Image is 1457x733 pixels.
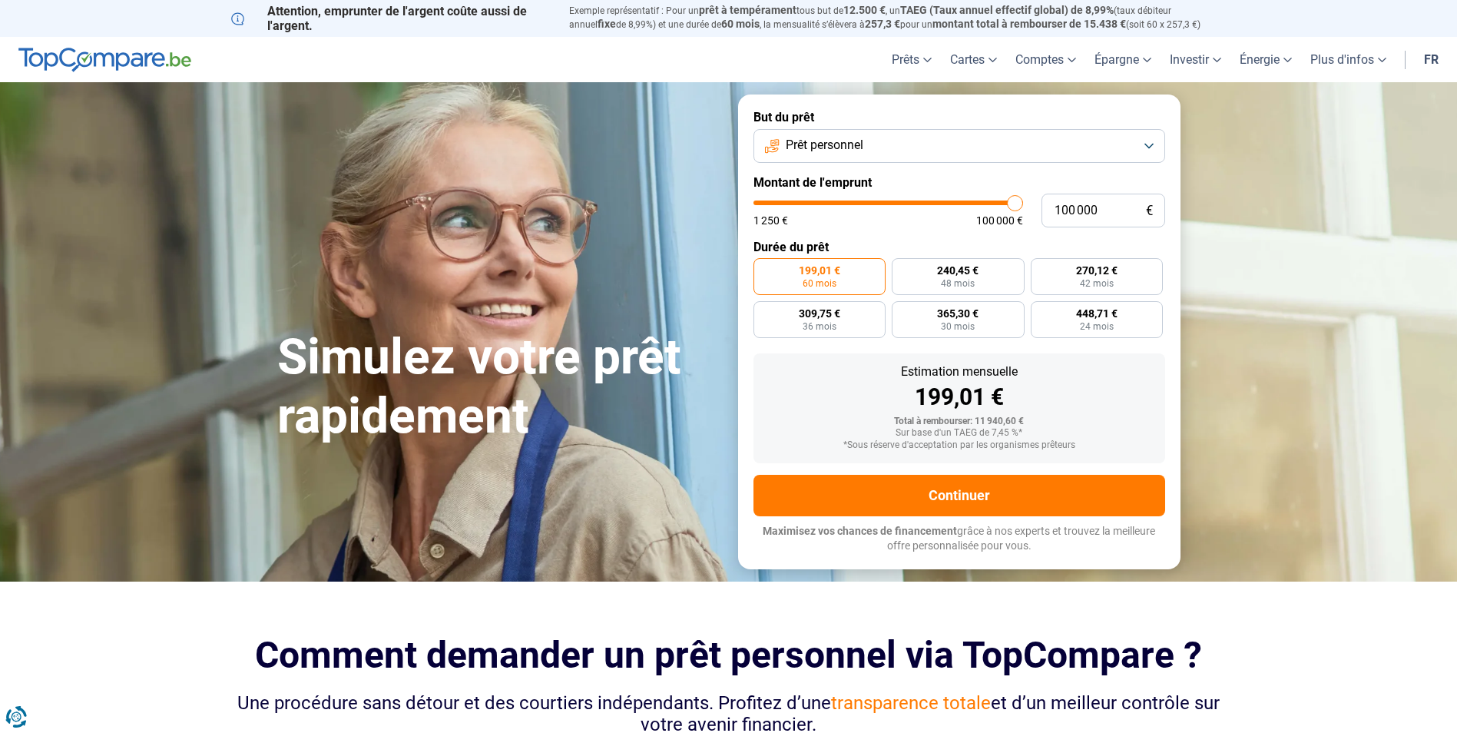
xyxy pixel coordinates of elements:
p: Attention, emprunter de l'argent coûte aussi de l'argent. [231,4,551,33]
span: montant total à rembourser de 15.438 € [932,18,1126,30]
span: 448,71 € [1076,308,1118,319]
p: grâce à nos experts et trouvez la meilleure offre personnalisée pour vous. [753,524,1165,554]
span: 199,01 € [799,265,840,276]
h2: Comment demander un prêt personnel via TopCompare ? [231,634,1227,676]
span: 257,3 € [865,18,900,30]
div: Estimation mensuelle [766,366,1153,378]
button: Continuer [753,475,1165,516]
span: 309,75 € [799,308,840,319]
span: 30 mois [941,322,975,331]
a: Plus d'infos [1301,37,1396,82]
a: Comptes [1006,37,1085,82]
p: Exemple représentatif : Pour un tous but de , un (taux débiteur annuel de 8,99%) et une durée de ... [569,4,1227,32]
div: *Sous réserve d'acceptation par les organismes prêteurs [766,440,1153,451]
span: 270,12 € [1076,265,1118,276]
div: 199,01 € [766,386,1153,409]
span: fixe [598,18,616,30]
span: 60 mois [803,279,836,288]
a: Épargne [1085,37,1161,82]
div: Sur base d'un TAEG de 7,45 %* [766,428,1153,439]
img: TopCompare [18,48,191,72]
span: € [1146,204,1153,217]
h1: Simulez votre prêt rapidement [277,328,720,446]
span: Maximisez vos chances de financement [763,525,957,537]
span: 42 mois [1080,279,1114,288]
button: Prêt personnel [753,129,1165,163]
span: 48 mois [941,279,975,288]
label: Durée du prêt [753,240,1165,254]
div: Total à rembourser: 11 940,60 € [766,416,1153,427]
span: 24 mois [1080,322,1114,331]
span: 365,30 € [937,308,979,319]
a: Investir [1161,37,1230,82]
span: 36 mois [803,322,836,331]
a: Prêts [882,37,941,82]
label: But du prêt [753,110,1165,124]
span: 100 000 € [976,215,1023,226]
span: 60 mois [721,18,760,30]
label: Montant de l'emprunt [753,175,1165,190]
span: prêt à tempérament [699,4,796,16]
span: 240,45 € [937,265,979,276]
a: Cartes [941,37,1006,82]
span: TAEG (Taux annuel effectif global) de 8,99% [900,4,1114,16]
span: 1 250 € [753,215,788,226]
a: Énergie [1230,37,1301,82]
span: 12.500 € [843,4,886,16]
span: transparence totale [831,692,991,714]
span: Prêt personnel [786,137,863,154]
a: fr [1415,37,1448,82]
